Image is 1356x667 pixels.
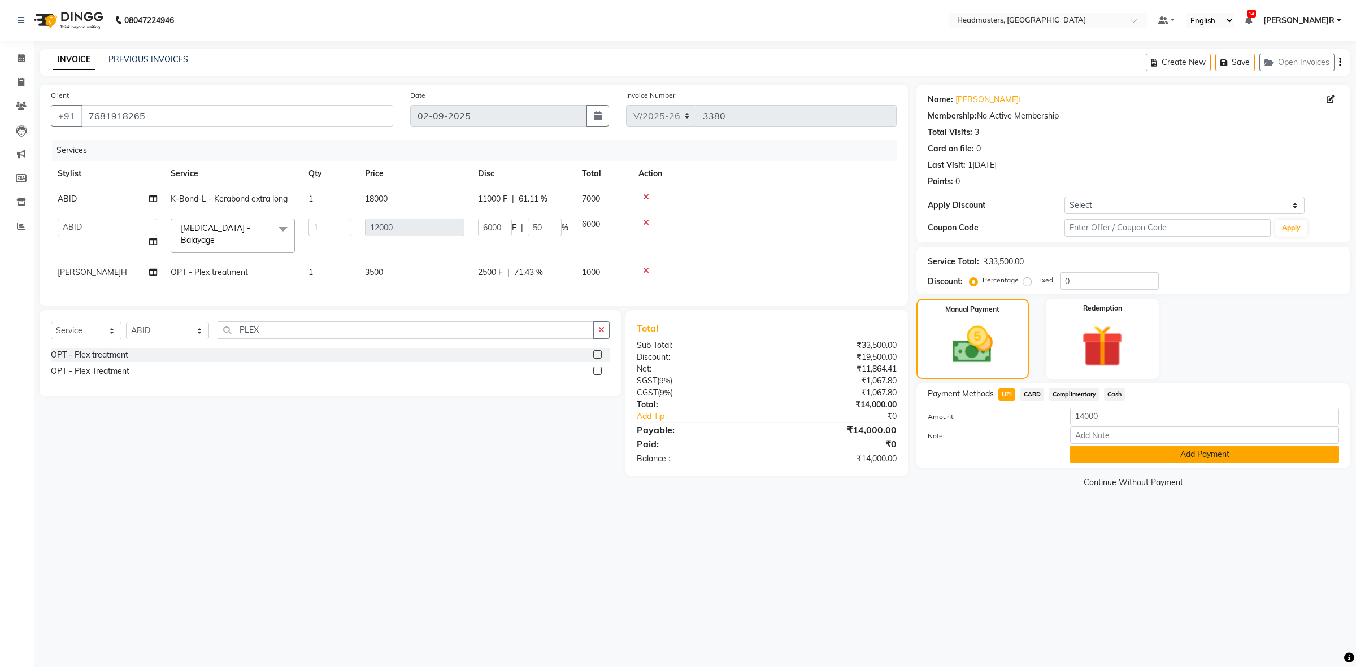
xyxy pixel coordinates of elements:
span: CARD [1020,388,1044,401]
div: OPT - Plex Treatment [51,365,129,377]
span: 1000 [582,267,600,277]
span: 3500 [365,267,383,277]
div: ₹0 [767,437,905,451]
span: 9% [659,376,670,385]
span: ABID [58,194,77,204]
div: ₹14,000.00 [767,399,905,411]
div: Balance : [628,453,767,465]
span: 61.11 % [519,193,547,205]
button: Open Invoices [1259,54,1335,71]
span: [PERSON_NAME]H [58,267,127,277]
span: 18000 [365,194,388,204]
input: Add Note [1070,426,1339,444]
div: Paid: [628,437,767,451]
input: Enter Offer / Coupon Code [1064,219,1270,237]
label: Date [410,90,425,101]
div: Total Visits: [928,127,972,138]
div: 3 [975,127,979,138]
button: +91 [51,105,82,127]
span: | [512,193,514,205]
span: % [562,222,568,234]
th: Action [632,161,897,186]
label: Amount: [919,412,1062,422]
span: 14 [1247,10,1256,18]
span: 1 [308,267,313,277]
th: Disc [471,161,575,186]
span: 2500 F [478,267,503,278]
span: 9% [660,388,671,397]
div: Name: [928,94,953,106]
button: Save [1215,54,1255,71]
a: Continue Without Payment [919,477,1348,489]
div: ₹14,000.00 [767,423,905,437]
div: 0 [976,143,981,155]
span: F [512,222,516,234]
a: 14 [1245,15,1252,25]
th: Service [164,161,302,186]
div: ₹33,500.00 [767,339,905,351]
span: Cash [1104,388,1125,401]
button: Create New [1146,54,1211,71]
div: Apply Discount [928,199,1065,211]
div: Last Visit: [928,159,966,171]
img: _gift.svg [1068,320,1136,372]
div: ( ) [628,375,767,387]
div: ₹1,067.80 [767,387,905,399]
input: Search or Scan [218,321,594,339]
label: Client [51,90,69,101]
img: logo [29,5,106,36]
label: Manual Payment [945,304,999,315]
div: Payable: [628,423,767,437]
a: PREVIOUS INVOICES [108,54,188,64]
b: 08047224946 [124,5,174,36]
span: 6000 [582,219,600,229]
div: OPT - Plex treatment [51,349,128,361]
th: Stylist [51,161,164,186]
div: Membership: [928,110,977,122]
input: Search by Name/Mobile/Email/Code [81,105,393,127]
div: ₹33,500.00 [984,256,1024,268]
span: Complimentary [1049,388,1099,401]
a: INVOICE [53,50,95,70]
span: | [521,222,523,234]
label: Invoice Number [626,90,675,101]
span: [PERSON_NAME]R [1263,15,1335,27]
button: Add Payment [1070,446,1339,463]
div: Discount: [928,276,963,287]
span: 1 [308,194,313,204]
div: ₹14,000.00 [767,453,905,465]
div: Coupon Code [928,222,1065,234]
span: Payment Methods [928,388,994,400]
span: SGST [637,376,657,386]
div: Service Total: [928,256,979,268]
div: ₹1,067.80 [767,375,905,387]
span: OPT - Plex treatment [171,267,248,277]
span: 11000 F [478,193,507,205]
th: Total [575,161,632,186]
span: [MEDICAL_DATA] - Balayage [181,223,250,245]
span: Total [637,322,663,334]
span: 71.43 % [514,267,543,278]
div: Net: [628,363,767,375]
a: x [215,235,220,245]
a: [PERSON_NAME]t [955,94,1022,106]
span: UPI [998,388,1016,401]
div: ₹11,864.41 [767,363,905,375]
img: _cash.svg [940,321,1006,368]
input: Amount [1070,408,1339,425]
div: Card on file: [928,143,974,155]
div: No Active Membership [928,110,1339,122]
label: Percentage [983,275,1019,285]
span: | [507,267,510,278]
div: Total: [628,399,767,411]
div: 0 [955,176,960,188]
div: ₹19,500.00 [767,351,905,363]
div: Sub Total: [628,339,767,351]
span: 7000 [582,194,600,204]
a: Add Tip [628,411,789,422]
label: Note: [919,431,1062,441]
button: Apply [1275,220,1307,237]
label: Fixed [1036,275,1053,285]
th: Qty [302,161,358,186]
div: Points: [928,176,953,188]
